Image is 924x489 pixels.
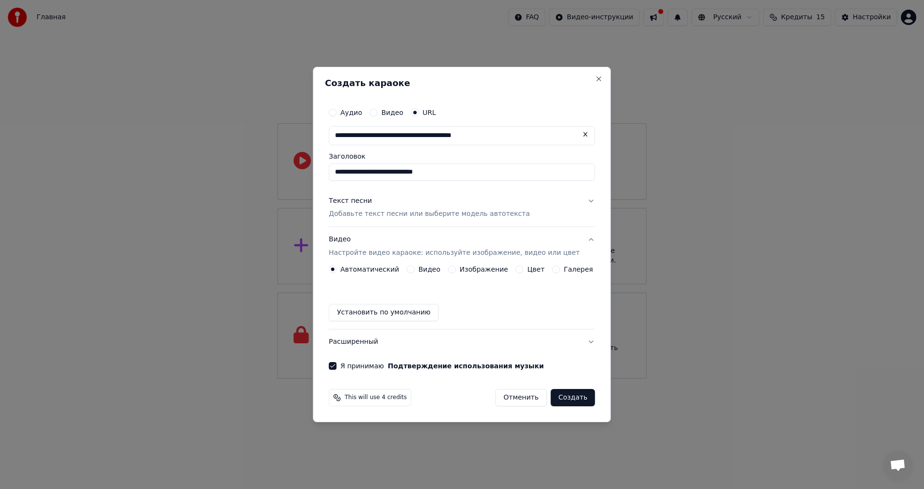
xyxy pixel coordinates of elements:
button: Расширенный [329,329,595,354]
label: Я принимаю [340,363,544,369]
label: Аудио [340,109,362,116]
label: Автоматический [340,266,399,273]
div: Видео [329,235,579,258]
div: Текст песни [329,196,372,206]
label: Видео [381,109,403,116]
button: Отменить [495,389,547,406]
label: URL [423,109,436,116]
label: Заголовок [329,153,595,160]
label: Видео [418,266,440,273]
button: Текст песниДобавьте текст песни или выберите модель автотекста [329,188,595,227]
p: Настройте видео караоке: используйте изображение, видео или цвет [329,248,579,258]
label: Цвет [527,266,545,273]
label: Изображение [460,266,508,273]
button: ВидеоНастройте видео караоке: используйте изображение, видео или цвет [329,227,595,266]
h2: Создать караоке [325,79,599,88]
p: Добавьте текст песни или выберите модель автотекста [329,210,530,219]
button: Создать [551,389,595,406]
button: Я принимаю [388,363,544,369]
div: ВидеоНастройте видео караоке: используйте изображение, видео или цвет [329,265,595,329]
button: Установить по умолчанию [329,304,438,321]
label: Галерея [564,266,593,273]
span: This will use 4 credits [345,394,407,401]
